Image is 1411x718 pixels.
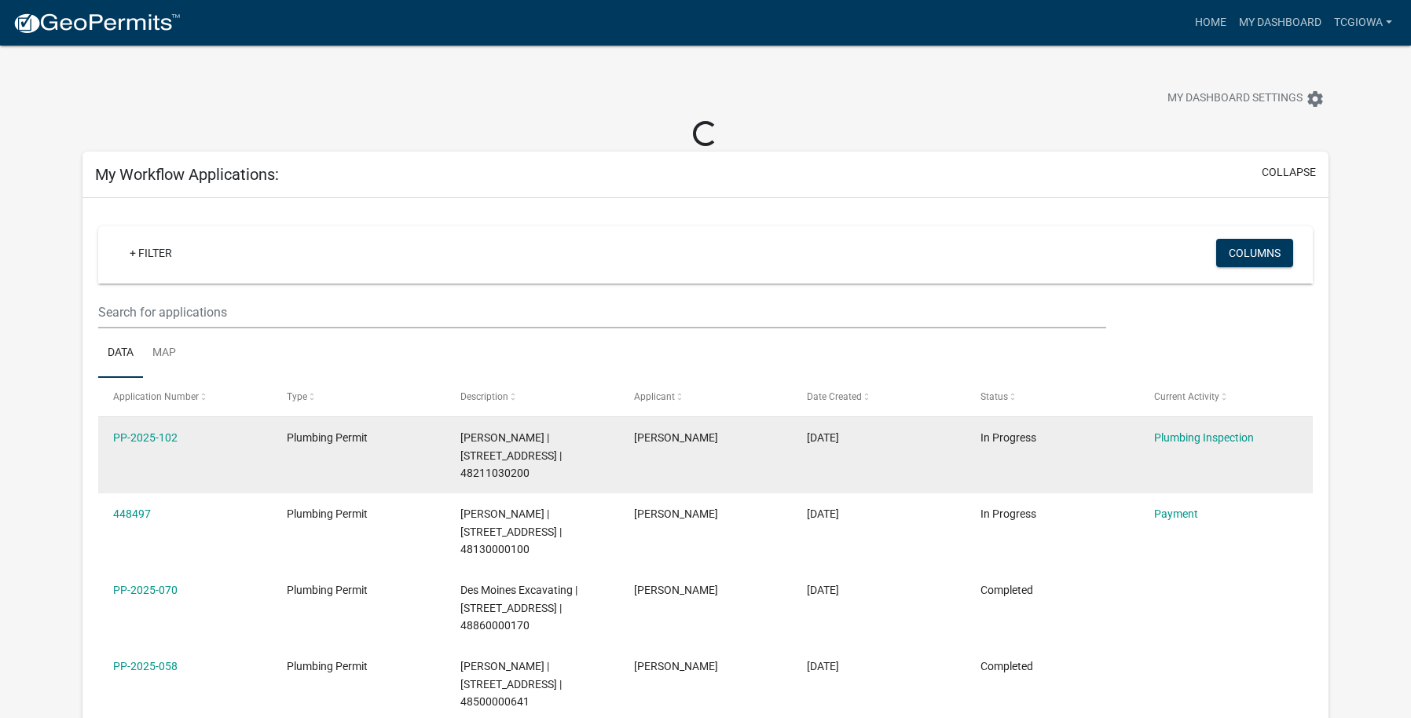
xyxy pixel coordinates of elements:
[1139,378,1313,416] datatable-header-cell: Current Activity
[634,507,718,520] span: Robin Horsch
[1154,391,1219,402] span: Current Activity
[143,328,185,379] a: Map
[460,507,562,556] span: Matthew Lick | 208 W HILLCREST DR | 48130000100
[113,507,151,520] a: 448497
[980,584,1033,596] span: Completed
[792,378,966,416] datatable-header-cell: Date Created
[634,431,718,444] span: Robin Horsch
[980,660,1033,672] span: Completed
[113,584,178,596] a: PP-2025-070
[980,507,1036,520] span: In Progress
[618,378,792,416] datatable-header-cell: Applicant
[95,165,279,184] h5: My Workflow Applications:
[287,507,368,520] span: Plumbing Permit
[1154,507,1198,520] a: Payment
[113,391,199,402] span: Application Number
[98,378,272,416] datatable-header-cell: Application Number
[1328,8,1398,38] a: TcgIowa
[807,660,839,672] span: 05/09/2025
[634,584,718,596] span: Robin Horsch
[287,660,368,672] span: Plumbing Permit
[460,431,562,480] span: Tim Bendt | 501 N 12TH ST | 48211030200
[287,431,368,444] span: Plumbing Permit
[1233,8,1328,38] a: My Dashboard
[117,239,185,267] a: + Filter
[460,584,577,632] span: Des Moines Excavating | 701 E 2ND AVE | 48860000170
[460,660,562,709] span: Valerie Curry | 1609 W 4TH AVE | 48500000641
[807,507,839,520] span: 07/11/2025
[113,431,178,444] a: PP-2025-102
[1154,431,1254,444] a: Plumbing Inspection
[445,378,618,416] datatable-header-cell: Description
[634,660,718,672] span: Robin Horsch
[113,660,178,672] a: PP-2025-058
[1306,90,1325,108] i: settings
[807,391,862,402] span: Date Created
[1262,164,1316,181] button: collapse
[634,391,675,402] span: Applicant
[272,378,445,416] datatable-header-cell: Type
[98,296,1107,328] input: Search for applications
[1216,239,1293,267] button: Columns
[460,391,508,402] span: Description
[287,391,307,402] span: Type
[1167,90,1303,108] span: My Dashboard Settings
[966,378,1139,416] datatable-header-cell: Status
[807,584,839,596] span: 06/05/2025
[1155,83,1337,114] button: My Dashboard Settingssettings
[807,431,839,444] span: 09/12/2025
[980,431,1036,444] span: In Progress
[1189,8,1233,38] a: Home
[98,328,143,379] a: Data
[980,391,1008,402] span: Status
[287,584,368,596] span: Plumbing Permit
